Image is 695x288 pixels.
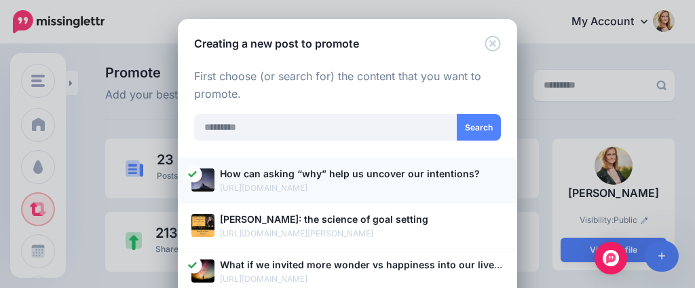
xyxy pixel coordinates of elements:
a: How can asking “why” help us uncover our intentions? [URL][DOMAIN_NAME] [191,166,504,195]
a: [PERSON_NAME]: the science of goal setting [URL][DOMAIN_NAME][PERSON_NAME] [191,211,504,240]
img: 379545230db246b7bff40429c3c0e93b_thumb.jpg [191,214,214,237]
p: [URL][DOMAIN_NAME] [220,272,504,286]
b: [PERSON_NAME]: the science of goal setting [220,213,428,225]
h5: Creating a new post to promote [194,35,359,52]
button: Search [457,114,501,141]
b: What if we invited more wonder vs happiness into our lives? [220,259,505,270]
p: [URL][DOMAIN_NAME][PERSON_NAME] [220,227,504,240]
img: a43a4527fbaf0eae37e9fc8dfb685d7a_thumb.jpg [191,259,214,283]
button: Close [485,35,501,52]
img: c226d8e9e5db2ee76f6119ca5d846879_thumb.jpg [191,168,214,192]
div: Open Intercom Messenger [595,242,627,274]
a: What if we invited more wonder vs happiness into our lives? [URL][DOMAIN_NAME] [191,257,504,286]
p: First choose (or search for) the content that you want to promote. [194,68,501,103]
b: How can asking “why” help us uncover our intentions? [220,168,480,179]
p: [URL][DOMAIN_NAME] [220,181,504,195]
